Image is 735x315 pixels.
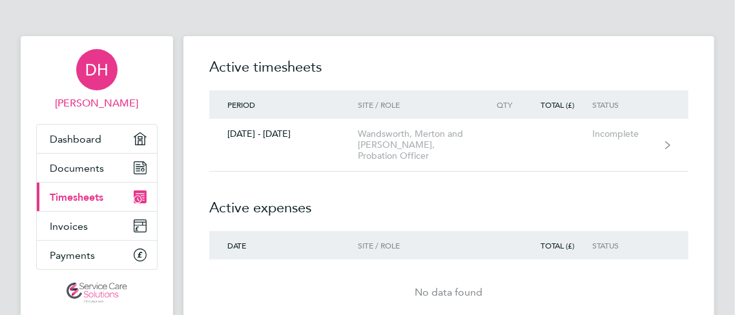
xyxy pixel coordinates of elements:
a: Documents [37,154,157,182]
div: [DATE] - [DATE] [209,128,358,139]
div: Date [209,241,358,250]
span: Invoices [50,220,88,232]
div: Status [593,241,660,250]
div: Status [593,100,660,109]
a: Payments [37,241,157,269]
a: [DATE] - [DATE]Wandsworth, Merton and [PERSON_NAME], Probation OfficerIncomplete [209,119,688,172]
div: Site / Role [358,241,482,250]
div: Total (£) [530,241,592,250]
div: Total (£) [530,100,592,109]
a: Go to home page [36,283,158,303]
span: Documents [50,162,104,174]
a: Timesheets [37,183,157,211]
span: DH [85,61,109,78]
span: Period [227,99,255,110]
a: Invoices [37,212,157,240]
span: Payments [50,249,95,261]
span: Deanne Hendrickson-Taylor [36,96,158,111]
div: Wandsworth, Merton and [PERSON_NAME], Probation Officer [358,128,482,161]
h2: Active expenses [209,172,688,231]
a: DH[PERSON_NAME] [36,49,158,111]
div: Qty [482,100,530,109]
span: Timesheets [50,191,103,203]
a: Dashboard [37,125,157,153]
div: Site / Role [358,100,482,109]
div: No data found [209,285,688,300]
h2: Active timesheets [209,57,688,90]
div: Incomplete [593,128,660,139]
img: servicecare-logo-retina.png [67,283,127,303]
span: Dashboard [50,133,101,145]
